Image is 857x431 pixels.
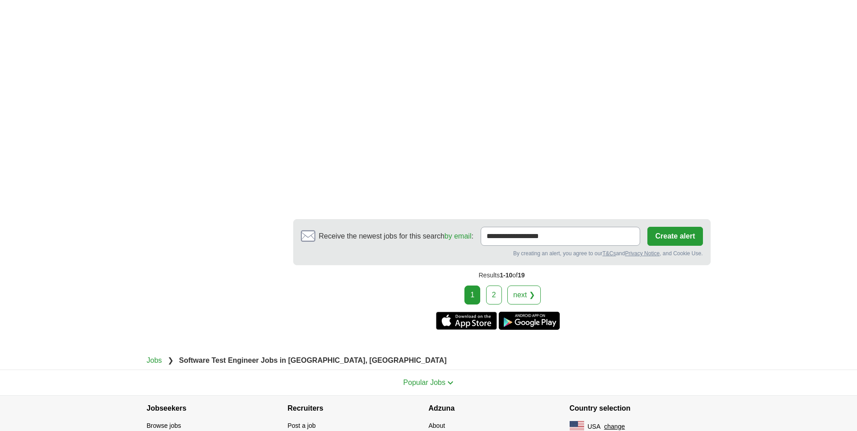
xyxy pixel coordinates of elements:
a: Privacy Notice [625,250,660,257]
img: toggle icon [447,381,454,385]
a: Jobs [147,356,162,364]
a: T&Cs [602,250,616,257]
strong: Software Test Engineer Jobs in [GEOGRAPHIC_DATA], [GEOGRAPHIC_DATA] [179,356,446,364]
span: Receive the newest jobs for this search : [319,231,473,242]
a: Get the Android app [499,312,560,330]
span: 19 [518,272,525,279]
span: 1-10 [500,272,512,279]
a: Get the iPhone app [436,312,497,330]
a: 2 [486,286,502,305]
button: Create alert [647,227,702,246]
a: Browse jobs [147,422,181,429]
div: 1 [464,286,480,305]
a: next ❯ [507,286,541,305]
div: Results of [293,265,711,286]
span: ❯ [168,356,173,364]
a: About [429,422,445,429]
a: Post a job [288,422,316,429]
h4: Country selection [570,396,711,421]
span: Popular Jobs [403,379,445,386]
div: By creating an alert, you agree to our and , and Cookie Use. [301,249,703,258]
a: by email [445,232,472,240]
